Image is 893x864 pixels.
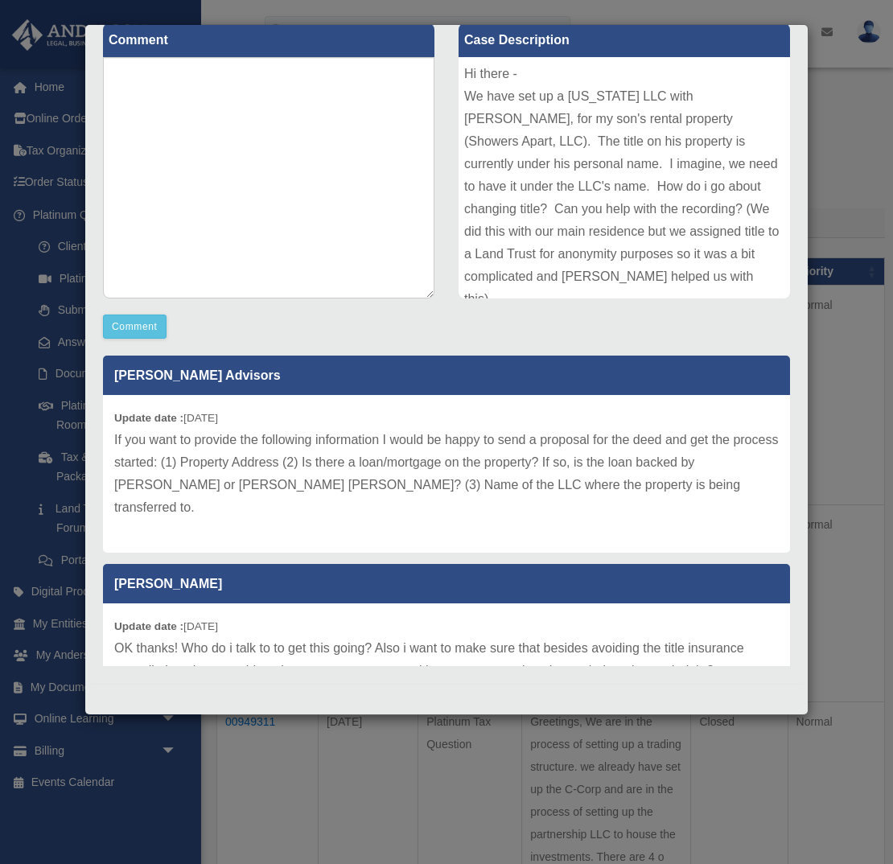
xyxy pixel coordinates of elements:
p: OK thanks! Who do i talk to to get this going? Also i want to make sure that besides avoiding the... [114,637,779,682]
p: [PERSON_NAME] [103,564,790,603]
p: [PERSON_NAME] Advisors [103,356,790,395]
p: If you want to provide the following information I would be happy to send a proposal for the deed... [114,429,779,519]
b: Update date : [114,620,183,632]
small: [DATE] [114,412,218,424]
label: Case Description [459,23,790,57]
small: [DATE] [114,620,218,632]
b: Update date : [114,412,183,424]
label: Comment [103,23,434,57]
button: Comment [103,315,167,339]
div: Hi there - We have set up a [US_STATE] LLC with [PERSON_NAME], for my son's rental property (Show... [459,57,790,298]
